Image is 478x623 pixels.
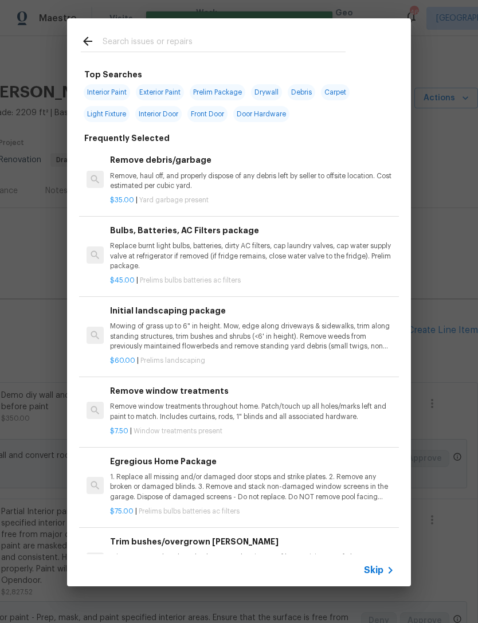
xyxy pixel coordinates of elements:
span: Debris [288,84,315,100]
span: $35.00 [110,197,134,203]
p: | [110,426,394,436]
span: Door Hardware [233,106,289,122]
span: Window treatments present [134,428,222,434]
p: 1. Replace all missing and/or damaged door stops and strike plates. 2. Remove any broken or damag... [110,472,394,501]
p: Trim overgrown hegdes & bushes around perimeter of home giving 12" of clearance. Properly dispose... [110,553,394,572]
p: Remove, haul off, and properly dispose of any debris left by seller to offsite location. Cost est... [110,171,394,191]
h6: Frequently Selected [84,132,170,144]
span: Prelims bulbs batteries ac filters [140,277,241,284]
span: Yard garbage present [139,197,209,203]
p: | [110,276,394,285]
span: Drywall [251,84,282,100]
p: Replace burnt light bulbs, batteries, dirty AC filters, cap laundry valves, cap water supply valv... [110,241,394,271]
p: Mowing of grass up to 6" in height. Mow, edge along driveways & sidewalks, trim along standing st... [110,322,394,351]
span: Front Door [187,106,228,122]
span: Interior Door [135,106,182,122]
p: Remove window treatments throughout home. Patch/touch up all holes/marks left and paint to match.... [110,402,394,421]
span: Exterior Paint [136,84,184,100]
span: Carpet [321,84,350,100]
span: Prelim Package [190,84,245,100]
span: $45.00 [110,277,135,284]
h6: Trim bushes/overgrown [PERSON_NAME] [110,535,394,548]
h6: Bulbs, Batteries, AC Filters package [110,224,394,237]
span: Light Fixture [84,106,130,122]
p: | [110,195,394,205]
h6: Remove window treatments [110,385,394,397]
h6: Initial landscaping package [110,304,394,317]
span: $75.00 [110,508,134,515]
span: $60.00 [110,357,135,364]
span: Prelims landscaping [140,357,205,364]
p: | [110,356,394,366]
h6: Remove debris/garbage [110,154,394,166]
h6: Top Searches [84,68,142,81]
h6: Egregious Home Package [110,455,394,468]
span: Prelims bulbs batteries ac filters [139,508,240,515]
span: Interior Paint [84,84,130,100]
p: | [110,507,394,516]
span: Skip [364,565,383,576]
input: Search issues or repairs [103,34,346,52]
span: $7.50 [110,428,128,434]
